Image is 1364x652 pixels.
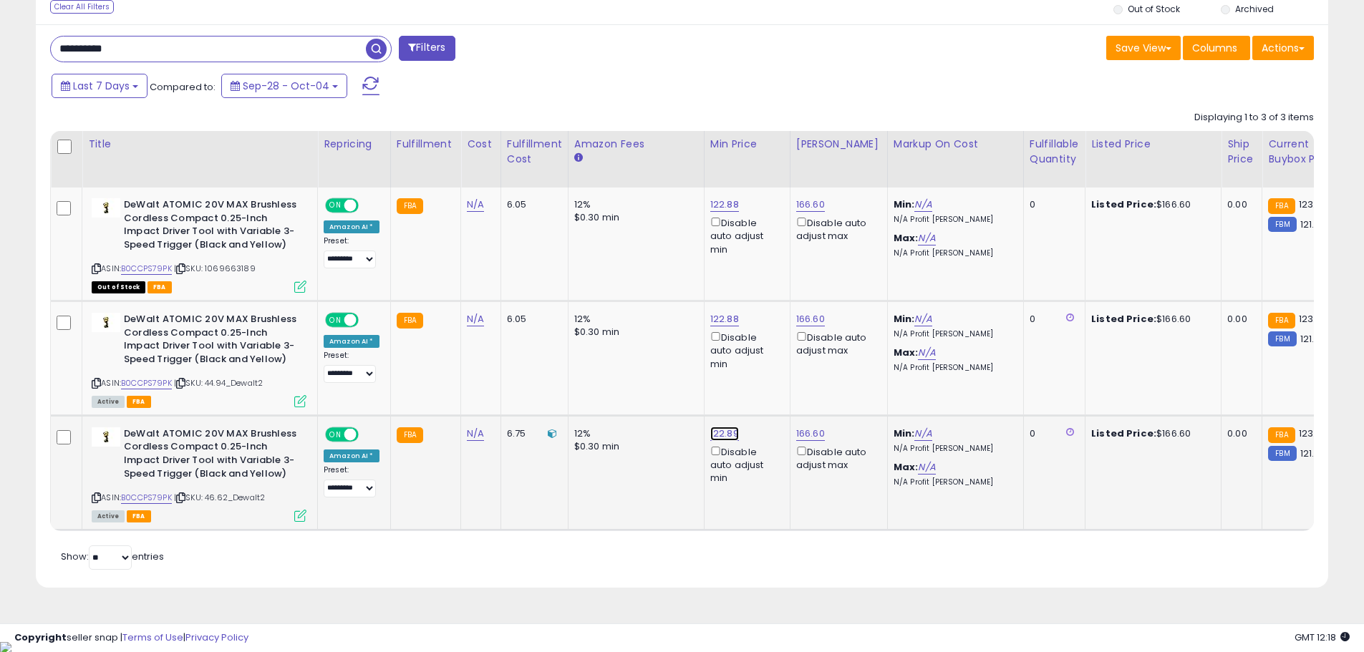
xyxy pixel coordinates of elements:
b: Min: [894,427,915,440]
button: Actions [1252,36,1314,60]
p: N/A Profit [PERSON_NAME] [894,329,1012,339]
span: FBA [127,510,151,522]
button: Save View [1106,36,1181,60]
div: Disable auto adjust min [710,215,779,256]
div: Fulfillment [397,137,455,152]
div: Disable auto adjust max [796,215,876,243]
div: Disable auto adjust min [710,444,779,485]
a: N/A [467,312,484,326]
div: Amazon AI * [324,449,379,462]
div: $166.60 [1091,427,1210,440]
b: Listed Price: [1091,312,1156,326]
div: Preset: [324,465,379,497]
div: Displaying 1 to 3 of 3 items [1194,111,1314,125]
div: 0.00 [1227,427,1251,440]
b: Listed Price: [1091,427,1156,440]
a: 166.60 [796,198,825,212]
div: 12% [574,427,693,440]
a: 122.89 [710,427,739,441]
button: Columns [1183,36,1250,60]
a: 122.88 [710,312,739,326]
div: $0.30 min [574,211,693,224]
b: DeWalt ATOMIC 20V MAX Brushless Cordless Compact 0.25-Inch Impact Driver Tool with Variable 3-Spe... [124,198,298,255]
label: Out of Stock [1128,3,1180,15]
button: Last 7 Days [52,74,147,98]
div: 12% [574,198,693,211]
span: | SKU: 1069663189 [174,263,256,274]
small: FBM [1268,331,1296,346]
div: Current Buybox Price [1268,137,1342,167]
div: 0 [1030,313,1074,326]
a: N/A [914,427,932,441]
p: N/A Profit [PERSON_NAME] [894,248,1012,258]
span: 123.89 [1299,312,1327,326]
b: DeWalt ATOMIC 20V MAX Brushless Cordless Compact 0.25-Inch Impact Driver Tool with Variable 3-Spe... [124,427,298,484]
a: Terms of Use [122,631,183,644]
a: N/A [918,231,935,245]
button: Sep-28 - Oct-04 [221,74,347,98]
div: Min Price [710,137,784,152]
a: N/A [914,312,932,326]
div: Repricing [324,137,384,152]
div: 0.00 [1227,198,1251,211]
b: Max: [894,460,919,474]
div: 0 [1030,427,1074,440]
span: OFF [357,314,379,326]
b: Listed Price: [1091,198,1156,211]
span: | SKU: 44.94_Dewalt2 [174,377,263,389]
div: $0.30 min [574,326,693,339]
div: Ship Price [1227,137,1256,167]
a: N/A [918,460,935,475]
b: Min: [894,198,915,211]
span: All listings that are currently out of stock and unavailable for purchase on Amazon [92,281,145,293]
span: Last 7 Days [73,79,130,93]
b: Min: [894,312,915,326]
img: 31Wt4UmTAVL._SL40_.jpg [92,313,120,332]
div: $0.30 min [574,440,693,453]
span: All listings currently available for purchase on Amazon [92,510,125,522]
div: Disable auto adjust max [796,329,876,357]
span: ON [327,429,344,441]
div: Preset: [324,351,379,383]
b: Max: [894,346,919,359]
span: 121.33 [1300,218,1326,231]
div: Amazon AI * [324,335,379,348]
div: Markup on Cost [894,137,1017,152]
span: Columns [1192,41,1237,55]
div: 0 [1030,198,1074,211]
small: FBA [1268,198,1295,214]
div: ASIN: [92,198,306,291]
span: 2025-10-12 12:18 GMT [1295,631,1350,644]
p: N/A Profit [PERSON_NAME] [894,363,1012,373]
small: Amazon Fees. [574,152,583,165]
div: Title [88,137,311,152]
a: B0CCPS79PK [121,492,172,504]
span: 123.89 [1299,198,1327,211]
img: 31Wt4UmTAVL._SL40_.jpg [92,427,120,447]
b: Max: [894,231,919,245]
p: N/A Profit [PERSON_NAME] [894,444,1012,454]
span: FBA [147,281,172,293]
div: Listed Price [1091,137,1215,152]
span: 121.33 [1300,332,1326,346]
span: 121.33 [1300,447,1326,460]
small: FBM [1268,446,1296,461]
div: 6.05 [507,313,557,326]
span: ON [327,200,344,212]
span: | SKU: 46.62_Dewalt2 [174,492,265,503]
div: $166.60 [1091,198,1210,211]
a: 166.60 [796,312,825,326]
span: Sep-28 - Oct-04 [243,79,329,93]
strong: Copyright [14,631,67,644]
span: ON [327,314,344,326]
div: ASIN: [92,427,306,520]
button: Filters [399,36,455,61]
div: Disable auto adjust max [796,444,876,472]
small: FBA [397,313,423,329]
div: Amazon Fees [574,137,698,152]
a: B0CCPS79PK [121,263,172,275]
div: Preset: [324,236,379,268]
a: B0CCPS79PK [121,377,172,389]
img: 31Wt4UmTAVL._SL40_.jpg [92,198,120,218]
div: $166.60 [1091,313,1210,326]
